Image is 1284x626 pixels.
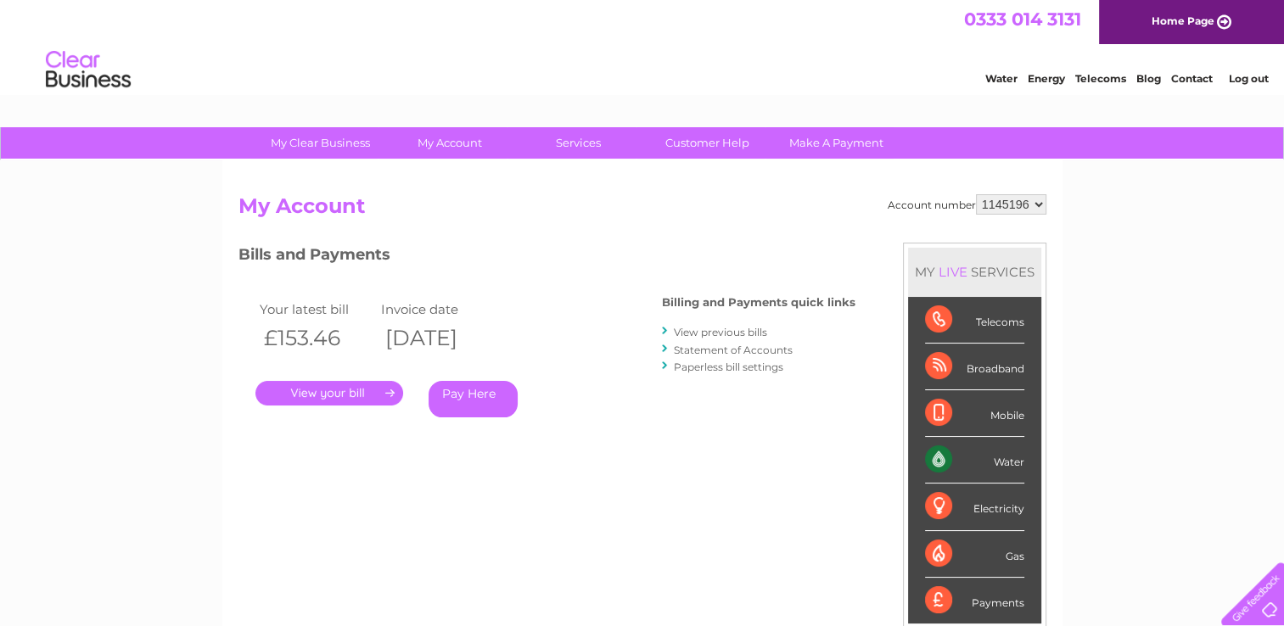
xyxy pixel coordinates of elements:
[238,243,855,272] h3: Bills and Payments
[255,381,403,405] a: .
[985,72,1018,85] a: Water
[674,361,783,373] a: Paperless bill settings
[429,381,518,417] a: Pay Here
[908,248,1041,296] div: MY SERVICES
[379,127,519,159] a: My Account
[674,326,767,338] a: View previous bills
[45,44,132,96] img: logo.png
[1136,72,1161,85] a: Blog
[925,531,1024,578] div: Gas
[255,321,378,355] th: £153.46
[925,483,1024,530] div: Electricity
[1228,72,1268,85] a: Log out
[888,194,1046,215] div: Account number
[508,127,648,159] a: Services
[925,344,1024,390] div: Broadband
[377,298,499,321] td: Invoice date
[925,297,1024,344] div: Telecoms
[925,437,1024,483] div: Water
[637,127,777,159] a: Customer Help
[238,194,1046,226] h2: My Account
[1075,72,1126,85] a: Telecoms
[377,321,499,355] th: [DATE]
[674,344,793,356] a: Statement of Accounts
[935,264,971,280] div: LIVE
[925,390,1024,437] div: Mobile
[662,296,855,309] h4: Billing and Payments quick links
[766,127,906,159] a: Make A Payment
[255,298,378,321] td: Your latest bill
[1171,72,1213,85] a: Contact
[964,8,1081,30] a: 0333 014 3131
[1028,72,1065,85] a: Energy
[250,127,390,159] a: My Clear Business
[925,578,1024,623] div: Payments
